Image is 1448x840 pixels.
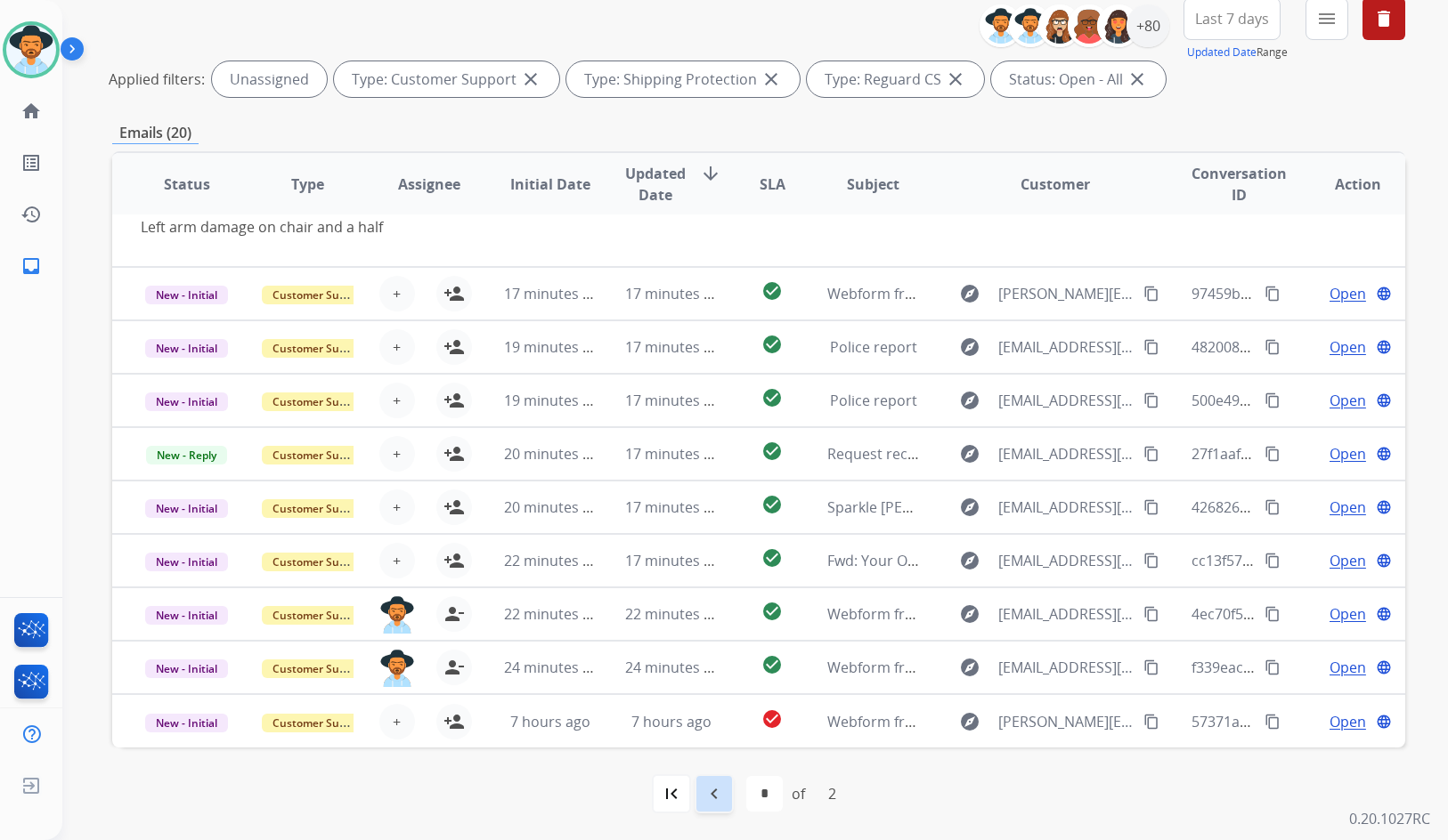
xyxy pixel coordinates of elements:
[631,712,712,731] span: 7 hours ago
[700,163,721,184] mat-icon: arrow_downward
[998,603,1133,625] span: [EMAIL_ADDRESS][DOMAIN_NAME]
[959,497,980,518] mat-icon: explore
[1376,606,1392,622] mat-icon: language
[443,443,465,464] mat-icon: person_add
[504,337,607,357] span: 19 minutes ago
[504,284,607,303] span: 17 minutes ago
[1330,497,1366,518] span: Open
[1376,553,1392,569] mat-icon: language
[959,550,980,571] mat-icon: explore
[998,657,1133,678] span: [EMAIL_ADDRESS][DOMAIN_NAME]
[827,551,1246,570] span: Fwd: Your Online Police Report 255007941 Has Been Approved
[379,436,415,472] button: +
[146,446,227,464] span: New - Reply
[761,494,783,515] mat-icon: check_circle
[443,497,465,518] mat-icon: person_add
[262,659,378,678] span: Customer Support
[379,650,415,687] img: agent-avatar
[1143,714,1159,730] mat-icon: content_copy
[625,391,728,410] span: 17 minutes ago
[443,283,465,304] mat-icon: person_add
[1376,392,1392,408] mat-icon: language
[1127,69,1148,90] mat-icon: close
[262,553,378,571] span: Customer Support
[145,392,228,411] span: New - Initial
[1330,390,1366,411] span: Open
[625,337,728,357] span: 17 minutes ago
[1376,446,1392,462] mat-icon: language
[145,339,228,358] span: New - Initial
[393,711,401,732] span: +
[334,61,559,97] div: Type: Customer Support
[1192,163,1287,206] span: Conversation ID
[262,714,378,732] span: Customer Support
[398,174,460,195] span: Assignee
[443,711,465,732] mat-icon: person_add
[145,606,228,625] span: New - Initial
[761,280,783,302] mat-icon: check_circle
[998,443,1133,464] span: [EMAIL_ADDRESS][DOMAIN_NAME]
[998,336,1133,358] span: [EMAIL_ADDRESS][DOMAIN_NAME]
[1373,8,1395,29] mat-icon: delete
[145,499,228,518] span: New - Initial
[262,286,378,304] span: Customer Support
[814,776,850,812] div: 2
[959,390,980,411] mat-icon: explore
[1330,657,1366,678] span: Open
[830,337,917,357] span: Police report
[1376,499,1392,515] mat-icon: language
[20,152,42,174] mat-icon: list_alt
[443,603,465,625] mat-icon: person_remove
[145,286,228,304] span: New - Initial
[1265,339,1281,355] mat-icon: content_copy
[704,783,725,804] mat-icon: navigate_before
[1265,446,1281,462] mat-icon: content_copy
[959,336,980,358] mat-icon: explore
[379,276,415,311] button: +
[20,101,42,122] mat-icon: home
[20,255,42,277] mat-icon: inbox
[6,25,56,75] img: avatar
[1330,336,1366,358] span: Open
[443,390,465,411] mat-icon: person_add
[847,174,899,195] span: Subject
[761,654,783,675] mat-icon: check_circle
[504,391,607,410] span: 19 minutes ago
[761,708,783,730] mat-icon: check_circle
[141,216,1135,238] div: Left arm damage on chair and a half
[761,69,782,90] mat-icon: close
[504,658,607,677] span: 24 minutes ago
[379,543,415,578] button: +
[20,204,42,225] mat-icon: history
[520,69,541,90] mat-icon: close
[1143,446,1159,462] mat-icon: content_copy
[1376,714,1392,730] mat-icon: language
[1265,606,1281,622] mat-icon: content_copy
[262,339,378,358] span: Customer Support
[1127,4,1169,47] div: +80
[379,489,415,525] button: +
[998,283,1133,304] span: [PERSON_NAME][EMAIL_ADDRESS][PERSON_NAME][DOMAIN_NAME]
[760,174,785,195] span: SLA
[998,390,1133,411] span: [EMAIL_ADDRESS][DOMAIN_NAME]
[262,392,378,411] span: Customer Support
[625,497,728,517] span: 17 minutes ago
[625,604,728,624] span: 22 minutes ago
[998,711,1133,732] span: [PERSON_NAME][EMAIL_ADDRESS][PERSON_NAME][DOMAIN_NAME]
[792,783,805,804] div: of
[379,596,415,634] img: agent-avatar
[1265,499,1281,515] mat-icon: content_copy
[1284,153,1405,215] th: Action
[1376,286,1392,302] mat-icon: language
[998,550,1133,571] span: [EMAIL_ADDRESS][PERSON_NAME][DOMAIN_NAME]
[510,712,590,731] span: 7 hours ago
[1265,714,1281,730] mat-icon: content_copy
[807,61,984,97] div: Type: Reguard CS
[1187,44,1288,60] span: Range
[262,446,378,464] span: Customer Support
[145,553,228,571] span: New - Initial
[393,497,401,518] span: +
[504,497,607,517] span: 20 minutes ago
[1349,808,1430,829] p: 0.20.1027RC
[1330,443,1366,464] span: Open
